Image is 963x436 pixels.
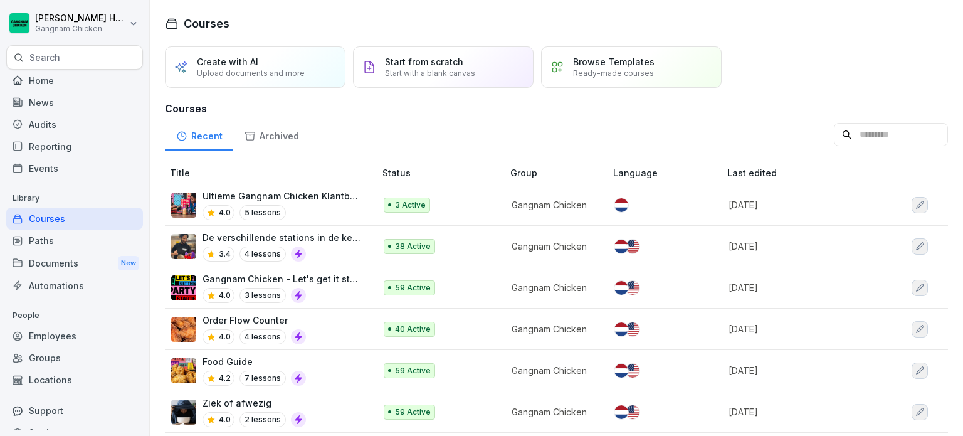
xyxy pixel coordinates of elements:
p: 2 lessons [239,412,286,427]
p: Gangnam Chicken [512,322,593,336]
p: 5 lessons [239,205,286,220]
img: us.svg [626,364,639,378]
p: Gangnam Chicken [512,198,593,211]
p: 4.0 [219,414,231,425]
img: nl.svg [614,322,628,336]
a: Home [6,70,143,92]
a: Archived [233,119,310,151]
img: us.svg [626,322,639,336]
img: nl.svg [614,364,628,378]
p: [DATE] [729,322,876,336]
p: Gangnam Chicken [512,240,593,253]
img: f6tpfezpf44sm025pwbrwgfo.png [171,400,196,425]
p: 4.0 [219,290,231,301]
p: [PERSON_NAME] Holla [35,13,127,24]
p: [DATE] [729,240,876,253]
p: 59 Active [395,365,431,376]
p: Food Guide [203,355,306,368]
img: nwsr1kr9ryctfkr9rkb7avrx.png [171,317,196,342]
p: Library [6,188,143,208]
p: Start from scratch [385,56,463,67]
p: Order Flow Counter [203,314,306,327]
p: 4.2 [219,373,231,384]
img: nl.svg [614,281,628,295]
a: Locations [6,369,143,391]
p: 4 lessons [239,247,286,262]
p: 40 Active [395,324,431,335]
a: Reporting [6,136,143,157]
div: New [118,256,139,270]
p: Status [382,166,505,179]
a: Paths [6,230,143,252]
div: Support [6,400,143,422]
p: Gangnam Chicken [512,281,593,294]
img: xrhbvgovsyg9jb50ydmo0j54.png [171,275,196,300]
a: News [6,92,143,114]
a: Groups [6,347,143,369]
img: us.svg [626,405,639,419]
img: nl.svg [614,405,628,419]
p: [DATE] [729,198,876,211]
p: Start with a blank canvas [385,68,475,78]
p: Search [29,51,60,64]
img: l07b0cazr3yuyd2yzjjoztb9.png [171,358,196,383]
a: Courses [6,208,143,230]
img: h3z3nvergyuuzt2gm40n6pbo.png [171,234,196,259]
a: Employees [6,325,143,347]
p: Language [613,166,722,179]
p: 59 Active [395,282,431,294]
a: Recent [165,119,233,151]
p: 3 Active [395,199,426,211]
a: Automations [6,275,143,297]
p: 4.0 [219,331,231,343]
img: us.svg [626,281,639,295]
p: [DATE] [729,281,876,294]
p: Last edited [727,166,892,179]
img: rxd1lljfszbc8hdo1p6dkts8.png [171,193,196,218]
p: Gangnam Chicken [512,364,593,377]
p: [DATE] [729,405,876,418]
p: [DATE] [729,364,876,377]
p: People [6,306,143,326]
p: Upload documents and more [197,68,305,78]
p: Browse Templates [573,56,655,67]
p: 3 lessons [239,288,286,303]
p: Ready-made courses [573,68,654,78]
p: Ziek of afwezig [203,396,306,410]
img: us.svg [626,240,639,253]
a: Events [6,157,143,179]
p: 4.0 [219,207,231,218]
img: nl.svg [614,240,628,253]
p: Gangnam Chicken - Let's get it started! [203,272,362,285]
h3: Courses [165,101,948,116]
p: Gangnam Chicken [35,24,127,33]
p: 38 Active [395,241,431,252]
p: 59 Active [395,407,431,418]
p: Gangnam Chicken [512,405,593,418]
p: 3.4 [219,248,231,260]
a: Audits [6,114,143,136]
a: DocumentsNew [6,252,143,275]
p: Title [170,166,377,179]
p: 4 lessons [239,329,286,344]
h1: Courses [184,15,229,32]
img: nl.svg [614,198,628,212]
p: Ultieme Gangnam Chicken Klantbeleving [203,189,362,203]
p: Group [510,166,608,179]
div: Documents [6,252,143,275]
p: Create with AI [197,56,258,67]
p: 7 lessons [239,371,286,386]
